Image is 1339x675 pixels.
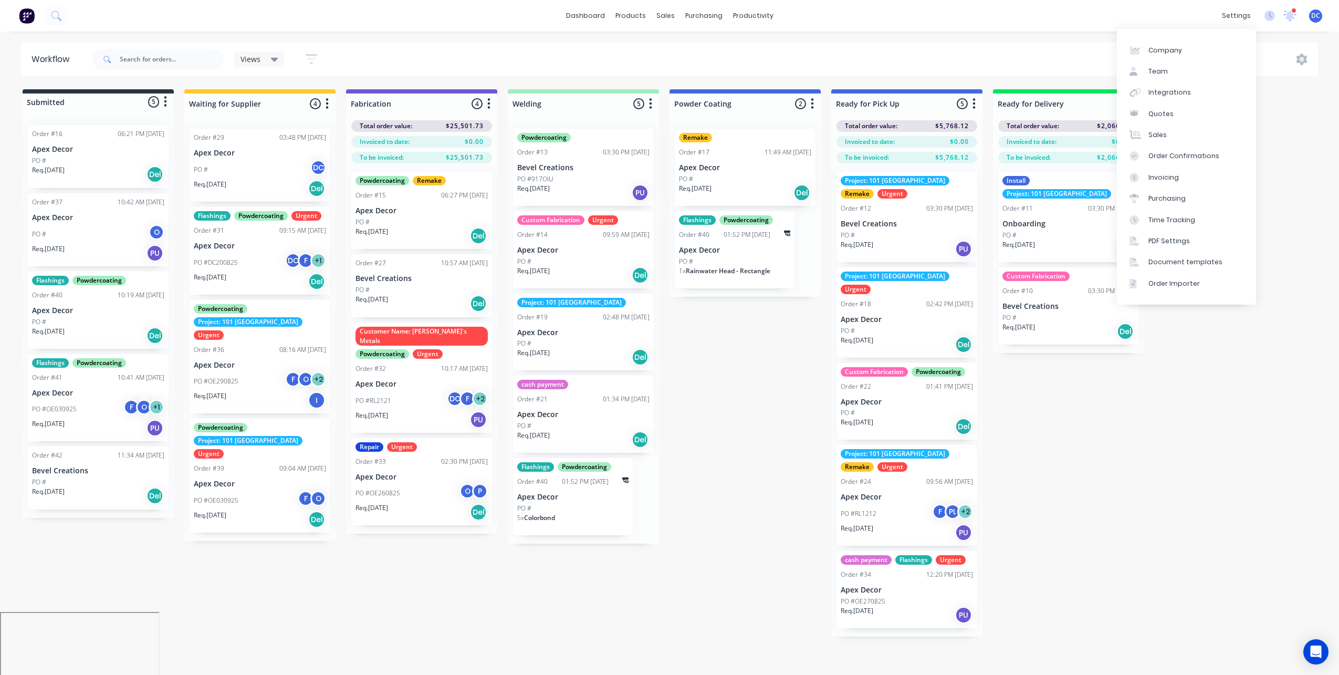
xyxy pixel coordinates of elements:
div: Urgent [588,215,618,225]
a: Team [1117,61,1256,82]
p: PO # [32,156,46,165]
p: Apex Decor [194,242,326,251]
p: Bevel Creations [517,163,650,172]
p: PO #RL1212 [841,509,876,518]
p: Bevel Creations [1002,302,1135,311]
span: $25,501.73 [446,121,484,131]
span: Total order value: [845,121,897,131]
div: 11:34 AM [DATE] [118,451,164,460]
div: Integrations [1148,88,1191,97]
p: PO # [517,504,531,513]
div: Order #3710:42 AM [DATE]Apex DecorPO #OReq.[DATE]PU [28,193,169,266]
div: Project: 101 [GEOGRAPHIC_DATA]UrgentOrder #1802:42 PM [DATE]Apex DecorPO #Req.[DATE]Del [836,267,977,358]
div: 01:34 PM [DATE] [603,394,650,404]
div: Order #17 [679,148,709,157]
div: O [459,483,475,499]
div: PowdercoatingProject: 101 [GEOGRAPHIC_DATA]UrgentOrder #3909:04 AM [DATE]Apex DecorPO #OE030925FO... [190,419,330,533]
p: Req. [DATE] [1002,240,1035,250]
span: 1 x [679,266,686,275]
p: PO # [517,257,531,266]
p: Apex Decor [841,398,973,407]
div: Order #41 [32,373,62,382]
div: Customer Name: [PERSON_NAME]'s MetalsPowdercoatingUrgentOrder #3210:17 AM [DATE]Apex DecorPO #RL2... [351,323,492,433]
div: Invoicing [1148,173,1179,182]
div: cash payment [517,380,568,389]
div: Sales [1148,130,1167,140]
div: Order #40 [517,477,548,486]
p: Req. [DATE] [517,266,550,276]
div: cash payment [841,555,892,565]
div: Order #40 [679,230,709,240]
div: Order Confirmations [1148,151,1219,161]
p: PO # [1002,313,1017,323]
div: O [298,371,313,387]
div: F [123,399,139,415]
div: RemakeOrder #1711:49 AM [DATE]Apex DecorPO #Req.[DATE]Del [675,129,815,206]
div: Urgent [194,449,224,459]
div: 10:42 AM [DATE] [118,198,164,207]
p: Req. [DATE] [679,184,712,193]
div: 03:30 PM [DATE] [926,204,973,213]
div: + 2 [472,391,488,407]
span: Invoiced to date: [845,137,895,147]
div: Order #18 [841,299,871,309]
div: Custom Fabrication [517,215,584,225]
div: Custom FabricationPowdercoatingOrder #2201:41 PM [DATE]Apex DecorPO #Req.[DATE]Del [836,363,977,440]
div: Powdercoating [72,276,126,285]
p: PO # [32,230,46,239]
div: PU [955,607,972,624]
p: PO # [194,165,208,174]
div: Order #31 [194,226,224,235]
p: Apex Decor [32,213,164,222]
div: Powdercoating [194,423,247,432]
div: Team [1148,67,1168,76]
p: Req. [DATE] [355,411,388,420]
div: PU [955,524,972,541]
p: PO #917OIU [517,174,553,184]
div: Del [632,349,648,366]
div: Del [470,227,487,244]
span: 5 x [517,513,524,522]
div: + 2 [310,371,326,387]
div: Del [308,511,325,528]
div: Remake [679,133,712,142]
div: 01:41 PM [DATE] [926,382,973,391]
div: settings [1217,8,1256,24]
span: $5,768.12 [935,121,969,131]
p: PO # [679,174,693,184]
p: Apex Decor [355,206,488,215]
div: InstallProject: 101 [GEOGRAPHIC_DATA]Order #1103:30 PM [DATE]OnboardingPO #Req.[DATE]Del [998,172,1139,262]
div: Custom Fabrication [1002,272,1070,281]
p: Req. [DATE] [32,244,65,254]
a: Sales [1117,124,1256,146]
div: 09:56 AM [DATE] [926,477,973,486]
div: Order #40 [32,290,62,300]
div: Time Tracking [1148,215,1195,225]
div: Order #39 [194,464,224,473]
div: Powdercoating [558,462,611,472]
div: 12:20 PM [DATE] [926,570,973,579]
div: RepairUrgentOrder #3302:30 PM [DATE]Apex DecorPO #OE260825OPReq.[DATE]Del [351,438,492,526]
p: Apex Decor [679,246,790,255]
p: PO # [841,326,855,336]
p: Apex Decor [841,586,973,595]
div: Del [470,295,487,312]
a: dashboard [561,8,610,24]
span: $0.00 [465,137,484,147]
div: productivity [728,8,779,24]
div: Urgent [291,211,321,221]
div: F [298,253,313,268]
p: Apex Decor [841,493,973,502]
p: PO # [517,339,531,348]
div: Remake [413,176,446,185]
div: Flashings [517,462,554,472]
div: 01:52 PM [DATE] [724,230,770,240]
div: Custom FabricationUrgentOrder #1409:59 AM [DATE]Apex DecorPO #Req.[DATE]Del [513,211,654,288]
p: Req. [DATE] [841,524,873,533]
p: Apex Decor [194,480,326,489]
div: FlashingsPowdercoatingOrder #4001:52 PM [DATE]Apex DecorPO #5xColorbond [513,458,633,535]
div: Order #2903:48 PM [DATE]Apex DecorPO #DCReq.[DATE]Del [190,129,330,202]
span: Views [240,54,260,65]
div: Del [147,487,163,504]
div: Custom FabricationOrder #1003:30 PM [DATE]Bevel CreationsPO #Req.[DATE]Del [998,267,1139,345]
